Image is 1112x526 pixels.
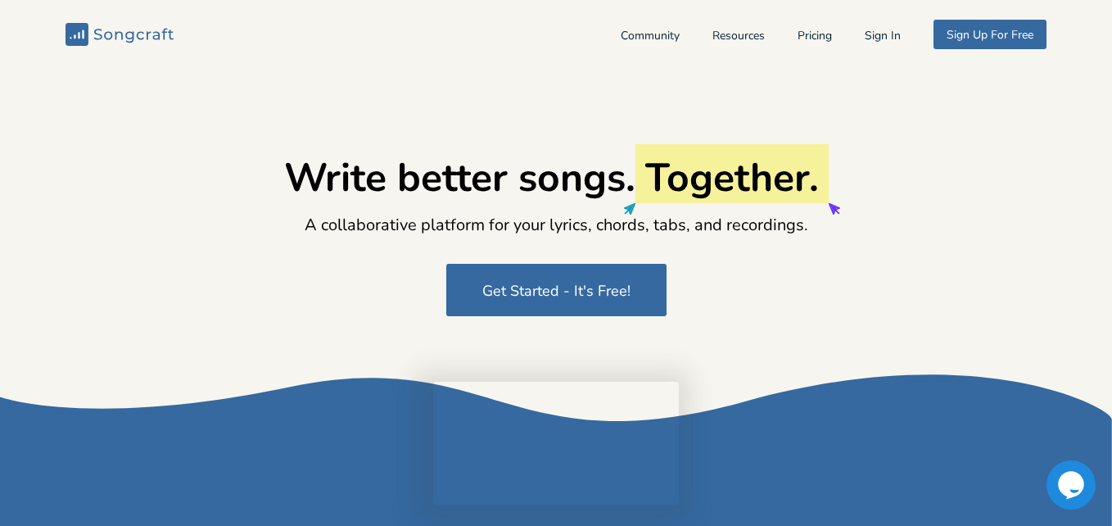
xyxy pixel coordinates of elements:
[865,30,901,44] button: Sign In
[446,264,667,316] button: Get Started - It's Free!
[305,213,808,238] h2: A collaborative platform for your lyrics, chords, tabs, and recordings.
[284,154,829,203] h1: Write better songs.
[621,30,680,44] a: Community
[712,30,765,44] a: Resources
[933,20,1046,49] button: Sign Up For Free
[645,151,819,205] span: Together.
[798,30,832,44] a: Pricing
